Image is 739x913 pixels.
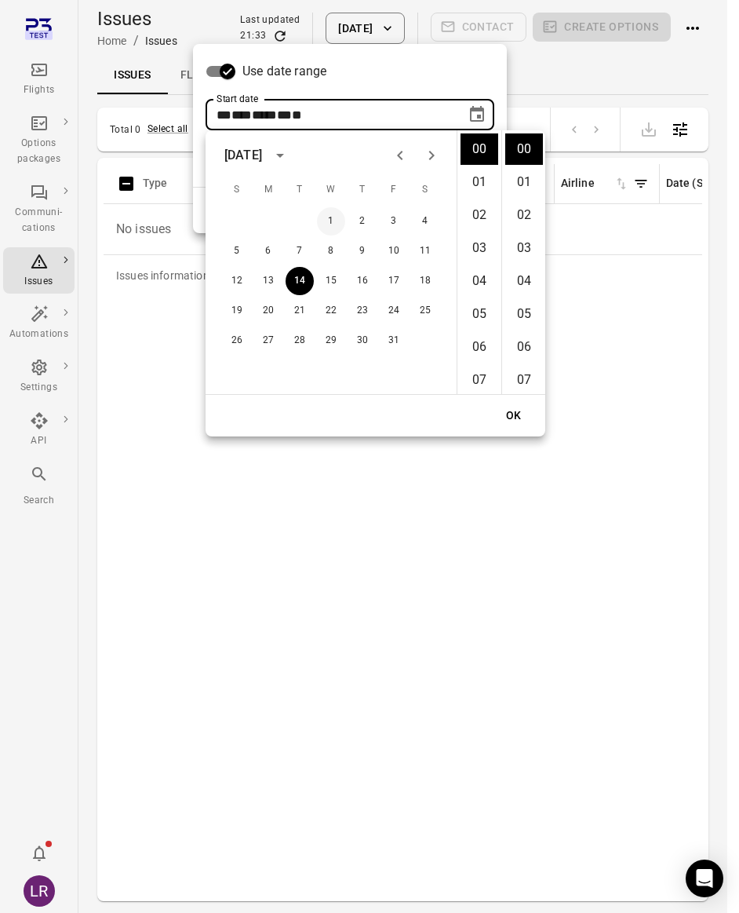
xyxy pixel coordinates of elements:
[461,232,498,264] li: 3 hours
[217,109,231,121] span: Day
[277,109,292,121] span: Hours
[348,174,377,206] span: Thursday
[505,265,543,297] li: 4 minutes
[252,109,277,121] span: Year
[286,297,314,325] button: 21
[242,62,326,81] span: Use date range
[254,174,282,206] span: Monday
[267,142,293,169] button: calendar view is open, switch to year view
[217,92,258,105] label: Start date
[286,327,314,355] button: 28
[317,237,345,265] button: 8
[348,207,377,236] button: 2
[501,130,545,394] ul: Select minutes
[286,267,314,295] button: 14
[505,331,543,363] li: 6 minutes
[380,267,408,295] button: 17
[411,207,439,236] button: 4
[461,364,498,396] li: 7 hours
[380,297,408,325] button: 24
[411,267,439,295] button: 18
[461,298,498,330] li: 5 hours
[505,364,543,396] li: 7 minutes
[461,331,498,363] li: 6 hours
[223,174,251,206] span: Sunday
[348,327,377,355] button: 30
[380,174,408,206] span: Friday
[254,297,282,325] button: 20
[348,237,377,265] button: 9
[286,237,314,265] button: 7
[461,166,498,198] li: 1 hours
[317,297,345,325] button: 22
[224,146,262,165] div: [DATE]
[223,297,251,325] button: 19
[317,174,345,206] span: Wednesday
[416,140,447,171] button: Next month
[411,297,439,325] button: 25
[380,207,408,236] button: 3
[505,232,543,264] li: 3 minutes
[461,99,493,130] button: Choose date, selected date is Oct 14, 2025
[223,327,251,355] button: 26
[380,237,408,265] button: 10
[223,237,251,265] button: 5
[461,265,498,297] li: 4 hours
[317,327,345,355] button: 29
[317,207,345,236] button: 1
[461,133,498,165] li: 0 hours
[505,166,543,198] li: 1 minutes
[686,860,723,897] div: Open Intercom Messenger
[384,140,416,171] button: Previous month
[254,237,282,265] button: 6
[292,109,302,121] span: Minutes
[505,298,543,330] li: 5 minutes
[223,267,251,295] button: 12
[254,327,282,355] button: 27
[380,327,408,355] button: 31
[348,267,377,295] button: 16
[461,199,498,231] li: 2 hours
[231,109,252,121] span: Month
[254,267,282,295] button: 13
[505,133,543,165] li: 0 minutes
[411,237,439,265] button: 11
[286,174,314,206] span: Tuesday
[505,199,543,231] li: 2 minutes
[348,297,377,325] button: 23
[457,130,501,394] ul: Select hours
[489,401,539,430] button: OK
[411,174,439,206] span: Saturday
[317,267,345,295] button: 15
